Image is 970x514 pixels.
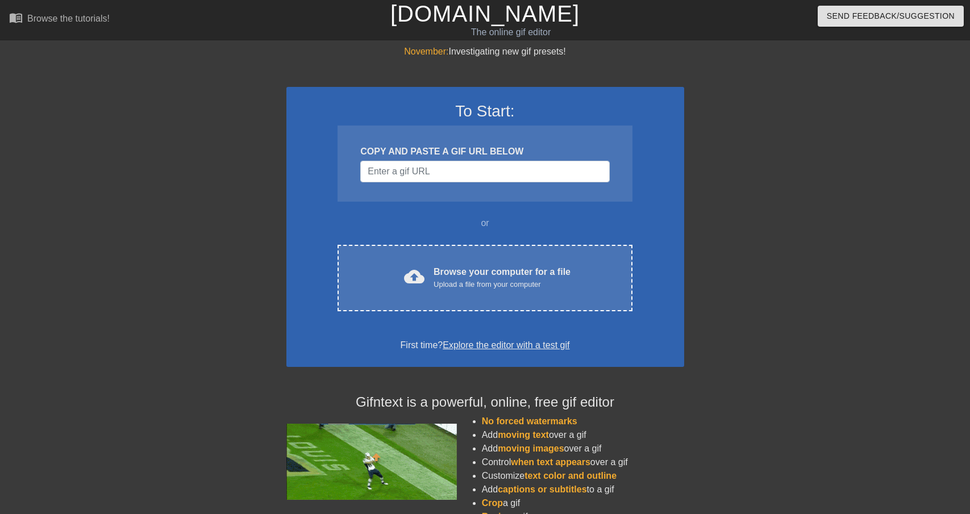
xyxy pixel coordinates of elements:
[434,265,571,290] div: Browse your computer for a file
[482,456,684,469] li: Control over a gif
[482,498,503,508] span: Crop
[286,394,684,411] h4: Gifntext is a powerful, online, free gif editor
[286,424,457,500] img: football_small.gif
[27,14,110,23] div: Browse the tutorials!
[329,26,693,39] div: The online gif editor
[482,496,684,510] li: a gif
[498,430,549,440] span: moving text
[286,45,684,58] div: Investigating new gif presets!
[482,483,684,496] li: Add to a gif
[443,340,569,350] a: Explore the editor with a test gif
[482,469,684,483] li: Customize
[301,339,669,352] div: First time?
[316,216,655,230] div: or
[360,161,609,182] input: Username
[434,279,571,290] div: Upload a file from your computer
[498,484,586,494] span: captions or subtitles
[482,416,577,426] span: No forced watermarks
[818,6,964,27] button: Send Feedback/Suggestion
[404,266,424,287] span: cloud_upload
[301,102,669,121] h3: To Start:
[9,11,23,24] span: menu_book
[482,428,684,442] li: Add over a gif
[390,1,580,26] a: [DOMAIN_NAME]
[498,444,564,453] span: moving images
[9,11,110,28] a: Browse the tutorials!
[827,9,955,23] span: Send Feedback/Suggestion
[360,145,609,158] div: COPY AND PASTE A GIF URL BELOW
[404,47,448,56] span: November:
[482,442,684,456] li: Add over a gif
[511,457,590,467] span: when text appears
[524,471,617,480] span: text color and outline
